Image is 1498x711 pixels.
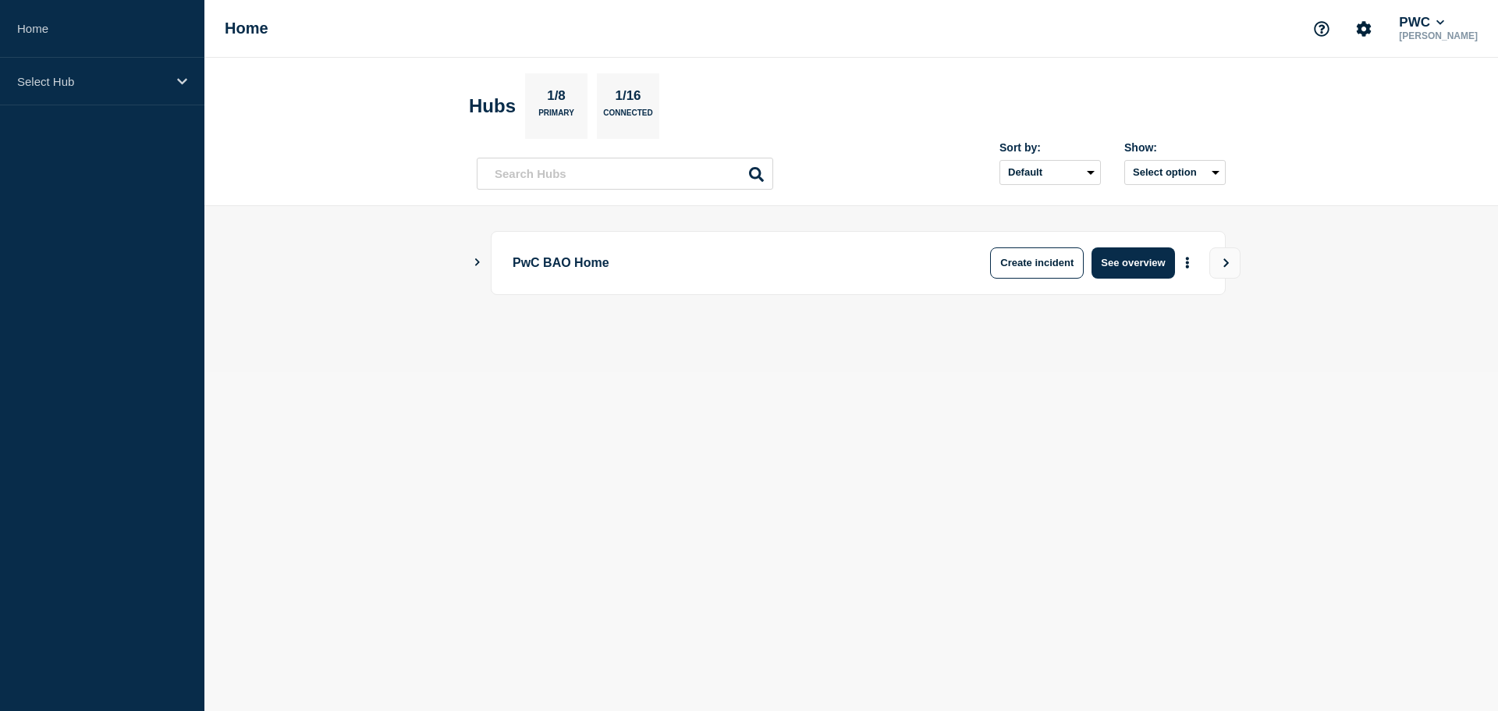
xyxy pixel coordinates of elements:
button: More actions [1177,248,1198,277]
p: Select Hub [17,75,167,88]
div: Sort by: [999,141,1101,154]
p: Primary [538,108,574,125]
button: Create incident [990,247,1084,279]
button: PWC [1396,15,1447,30]
button: See overview [1092,247,1174,279]
h2: Hubs [469,95,516,117]
h1: Home [225,20,268,37]
p: Connected [603,108,652,125]
button: Support [1305,12,1338,45]
p: [PERSON_NAME] [1396,30,1481,41]
p: 1/16 [609,88,647,108]
button: Account settings [1347,12,1380,45]
button: Select option [1124,160,1226,185]
select: Sort by [999,160,1101,185]
input: Search Hubs [477,158,773,190]
p: PwC BAO Home [513,247,944,279]
button: View [1209,247,1241,279]
p: 1/8 [541,88,572,108]
button: Show Connected Hubs [474,257,481,268]
div: Show: [1124,141,1226,154]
